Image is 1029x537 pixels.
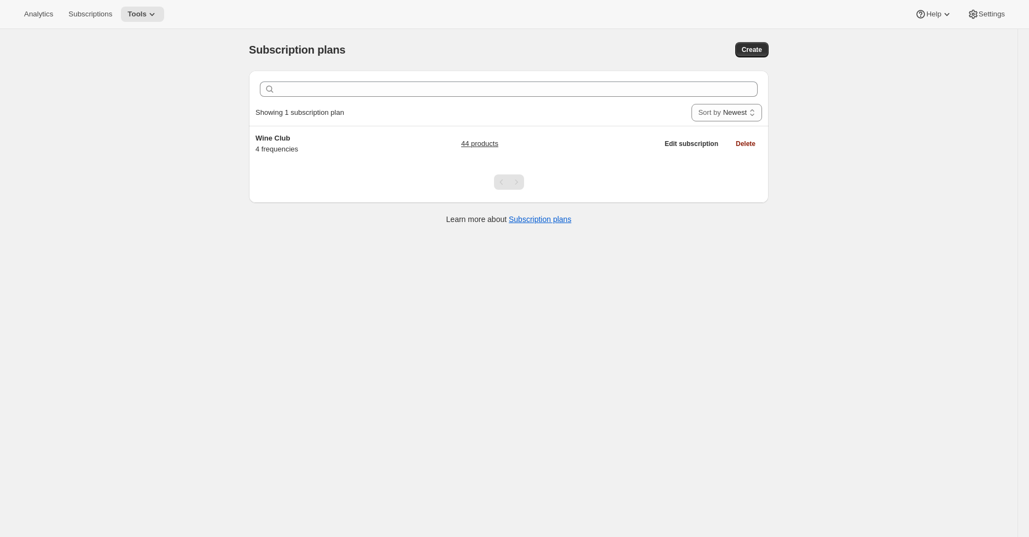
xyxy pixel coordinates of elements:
[494,174,524,190] nav: Pagination
[255,133,392,155] div: 4 frequencies
[18,7,60,22] button: Analytics
[926,10,941,19] span: Help
[249,44,345,56] span: Subscription plans
[121,7,164,22] button: Tools
[729,136,762,151] button: Delete
[255,134,290,142] span: Wine Club
[24,10,53,19] span: Analytics
[658,136,725,151] button: Edit subscription
[509,215,571,224] a: Subscription plans
[127,10,147,19] span: Tools
[461,138,498,149] a: 44 products
[979,10,1005,19] span: Settings
[742,45,762,54] span: Create
[736,139,755,148] span: Delete
[909,7,958,22] button: Help
[446,214,572,225] p: Learn more about
[665,139,718,148] span: Edit subscription
[735,42,769,57] button: Create
[961,7,1011,22] button: Settings
[62,7,119,22] button: Subscriptions
[255,108,344,116] span: Showing 1 subscription plan
[68,10,112,19] span: Subscriptions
